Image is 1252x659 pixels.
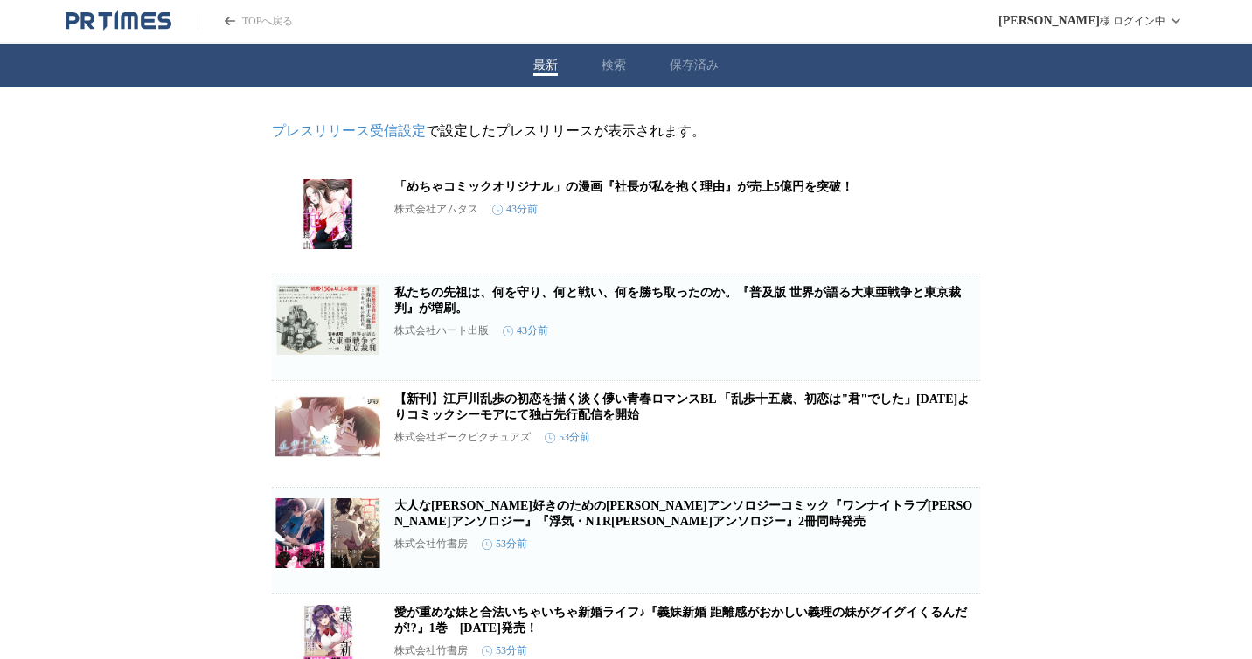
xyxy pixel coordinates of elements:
a: 「めちゃコミックオリジナル」の漫画『社長が私を抱く理由』が売上5億円を突破！ [394,180,853,193]
a: 愛が重めな妹と合法いちゃいちゃ新婚ライフ♪『義妹新婚 距離感がおかしい義理の妹がグイグイくるんだが!?』1巻 [DATE]発売！ [394,606,967,635]
time: 53分前 [482,537,527,551]
a: 私たちの先祖は、何を守り、何と戦い、何を勝ち取ったのか。『普及版 世界が語る大東亜戦争と東京裁判』が増刷。 [394,286,961,315]
p: で設定したプレスリリースが表示されます。 [272,122,980,141]
time: 43分前 [492,202,538,217]
time: 43分前 [503,323,548,338]
a: 【新刊】江戸川乱歩の初恋を描く淡く儚い青春ロマンスBL 「乱歩十五歳、初恋は"君"でした」[DATE]よりコミックシーモアにて独占先行配信を開始 [394,392,970,421]
img: 「めちゃコミックオリジナル」の漫画『社長が私を抱く理由』が売上5億円を突破！ [275,179,380,249]
a: PR TIMESのトップページはこちら [198,14,293,29]
p: 株式会社竹書房 [394,537,468,551]
a: 大人な[PERSON_NAME]好きのための[PERSON_NAME]アンソロジーコミック『ワンナイトラブ[PERSON_NAME]アンソロジー』『浮気・NTR[PERSON_NAME]アンソロ... [394,499,972,528]
p: 株式会社ギークピクチュアズ [394,430,531,445]
time: 53分前 [545,430,590,445]
a: PR TIMESのトップページはこちら [66,10,171,31]
button: 検索 [602,58,626,73]
a: プレスリリース受信設定 [272,123,426,138]
p: 株式会社竹書房 [394,643,468,658]
time: 53分前 [482,643,527,658]
button: 保存済み [670,58,719,73]
img: 【新刊】江戸川乱歩の初恋を描く淡く儚い青春ロマンスBL 「乱歩十五歳、初恋は"君"でした」8月15日（金）よりコミックシーモアにて独占先行配信を開始 [275,392,380,461]
img: 大人な百合好きのための百合アンソロジーコミック『ワンナイトラブ百合アンソロジー』『浮気・NTR百合アンソロジー』2冊同時発売 [275,498,380,568]
button: 最新 [533,58,558,73]
img: 私たちの先祖は、何を守り、何と戦い、何を勝ち取ったのか。『普及版 世界が語る大東亜戦争と東京裁判』が増刷。 [275,285,380,355]
p: 株式会社アムタス [394,202,478,217]
p: 株式会社ハート出版 [394,323,489,338]
span: [PERSON_NAME] [998,14,1100,28]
